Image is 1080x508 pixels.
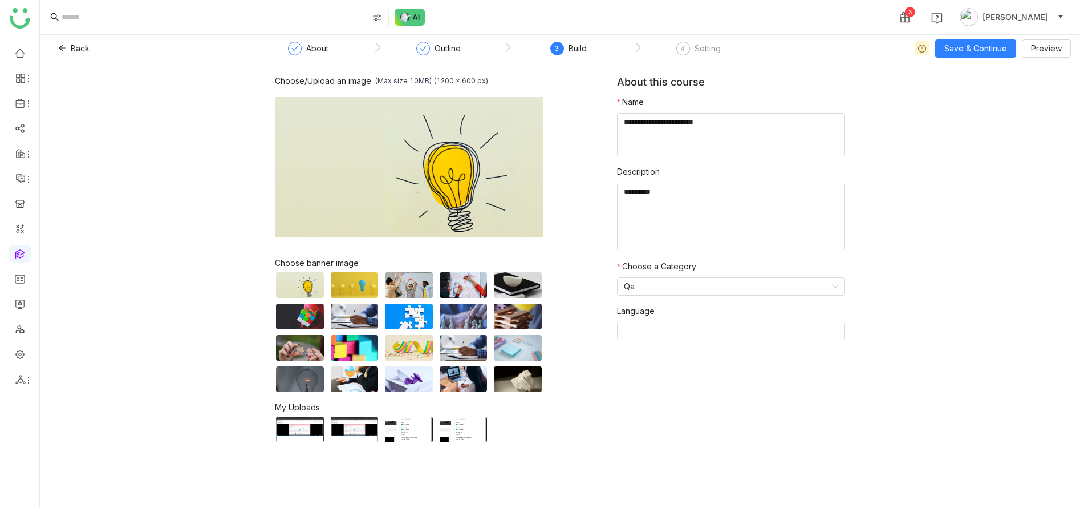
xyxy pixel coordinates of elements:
[49,39,99,58] button: Back
[695,42,721,55] div: Setting
[373,13,382,22] img: search-type.svg
[288,42,328,62] div: About
[275,258,543,268] div: Choose banner image
[435,42,461,55] div: Outline
[957,8,1066,26] button: [PERSON_NAME]
[617,166,660,178] label: Description
[681,44,685,53] span: 4
[71,42,90,55] span: Back
[935,39,1016,58] button: Save & Continue
[395,9,425,26] img: ask-buddy-normal.svg
[375,76,488,85] div: (Max size 10MB) (1200 x 600 px)
[569,42,587,55] div: Build
[555,44,559,53] span: 3
[676,42,721,62] div: 4Setting
[931,13,943,24] img: help.svg
[306,42,328,55] div: About
[617,260,696,273] label: Choose a Category
[550,42,587,62] div: 3Build
[944,42,1007,55] span: Save & Continue
[960,8,978,26] img: avatar
[617,96,644,108] label: Name
[1022,39,1071,58] button: Preview
[617,76,845,96] div: About this course
[275,402,617,412] div: My Uploads
[624,278,838,295] nz-select-item: Qa
[416,42,461,62] div: Outline
[617,305,655,317] label: Language
[275,76,371,86] div: Choose/Upload an image
[905,7,915,17] div: 3
[982,11,1048,23] span: [PERSON_NAME]
[1031,42,1062,55] span: Preview
[10,8,30,29] img: logo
